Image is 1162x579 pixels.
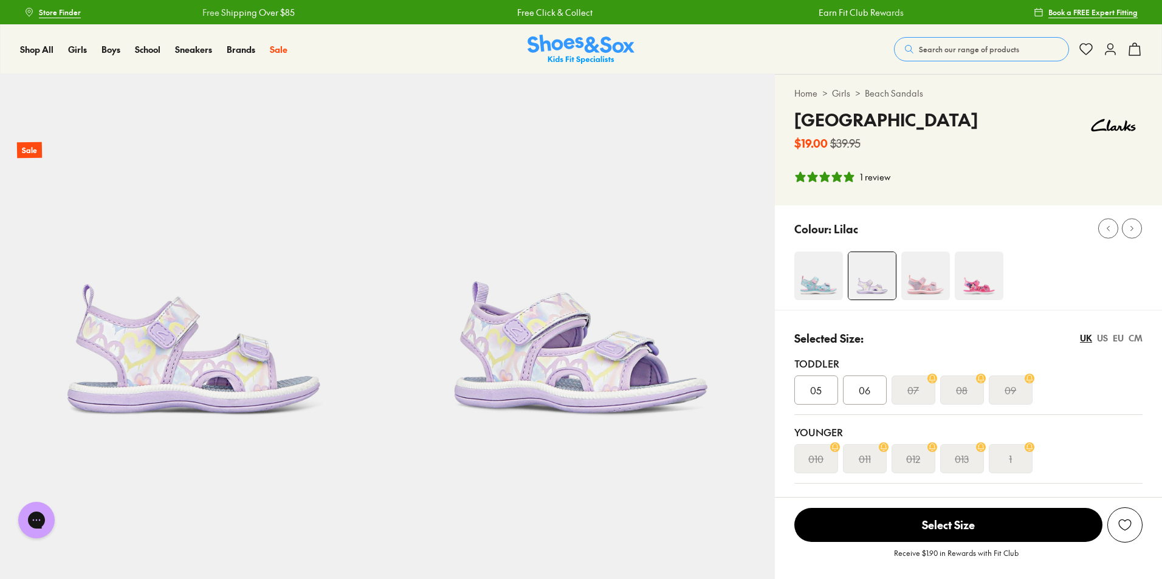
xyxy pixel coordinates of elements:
a: Brands [227,43,255,56]
a: Book a FREE Expert Fitting [1034,1,1138,23]
h4: [GEOGRAPHIC_DATA] [794,107,978,132]
a: Earn Fit Club Rewards [817,6,902,19]
p: Selected Size: [794,330,864,346]
button: Add to Wishlist [1107,507,1143,543]
s: 08 [956,383,968,397]
p: Receive $1.90 in Rewards with Fit Club [894,547,1019,569]
span: Store Finder [39,7,81,18]
div: > > [794,87,1143,100]
img: Vendor logo [1084,107,1143,143]
a: Girls [68,43,87,56]
div: 1 review [860,171,890,183]
a: Free Click & Collect [516,6,591,19]
button: 5 stars, 1 ratings [794,171,890,183]
span: Boys [101,43,120,55]
a: Free Shipping Over $85 [201,6,294,19]
button: Search our range of products [894,37,1069,61]
div: Younger [794,425,1143,439]
span: Sneakers [175,43,212,55]
a: Boys [101,43,120,56]
s: 07 [907,383,919,397]
a: Home [794,87,817,100]
span: Brands [227,43,255,55]
s: $39.95 [830,135,861,151]
a: Sale [270,43,287,56]
div: CM [1129,332,1143,344]
span: Select Size [794,508,1102,542]
span: Book a FREE Expert Fitting [1048,7,1138,18]
span: 05 [810,383,822,397]
img: 4-503918_1 [848,252,896,300]
a: Shop All [20,43,53,56]
img: 4-553487_1 [794,252,843,300]
a: Store Finder [24,1,81,23]
a: Sneakers [175,43,212,56]
img: SNS_Logo_Responsive.svg [528,35,634,64]
img: 5-503919_1 [387,74,774,461]
a: School [135,43,160,56]
p: Colour: [794,221,831,237]
span: Search our range of products [919,44,1019,55]
span: Sale [270,43,287,55]
s: 013 [955,451,969,466]
div: UK [1080,332,1092,344]
a: Shoes & Sox [528,35,634,64]
img: 4-553481_1 [901,252,950,300]
s: 010 [808,451,823,466]
s: 09 [1005,383,1016,397]
s: 1 [1009,451,1012,466]
span: 06 [859,383,870,397]
span: Girls [68,43,87,55]
button: Select Size [794,507,1102,543]
p: Lilac [834,221,858,237]
div: EU [1113,332,1124,344]
s: 012 [906,451,920,466]
span: School [135,43,160,55]
s: 011 [859,451,871,466]
span: Shop All [20,43,53,55]
img: 4-556816_1 [955,252,1003,300]
iframe: Gorgias live chat messenger [12,498,61,543]
b: $19.00 [794,135,828,151]
p: Sale [17,142,42,159]
a: Beach Sandals [865,87,923,100]
div: Toddler [794,356,1143,371]
div: US [1097,332,1108,344]
a: Girls [832,87,850,100]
